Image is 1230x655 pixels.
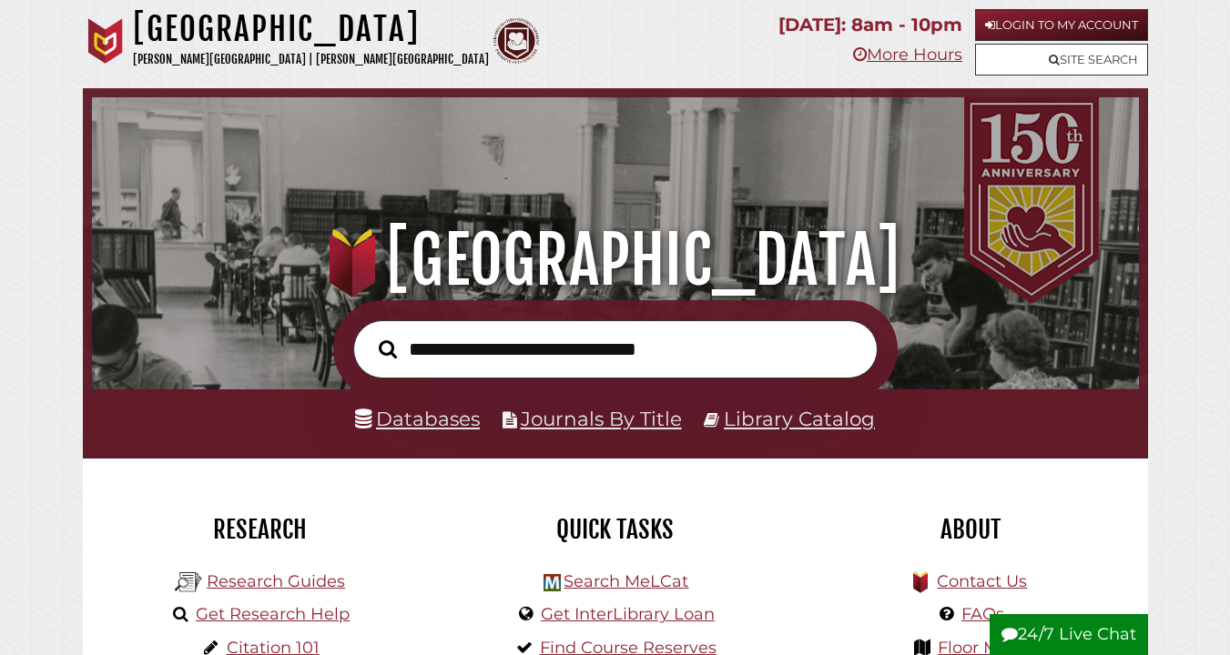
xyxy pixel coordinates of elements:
a: Research Guides [207,571,345,591]
a: Journals By Title [521,407,682,430]
a: Contact Us [937,571,1027,591]
h1: [GEOGRAPHIC_DATA] [133,9,489,49]
a: FAQs [961,604,1004,624]
img: Calvin University [83,18,128,64]
a: Login to My Account [975,9,1148,41]
p: [PERSON_NAME][GEOGRAPHIC_DATA] | [PERSON_NAME][GEOGRAPHIC_DATA] [133,49,489,70]
img: Hekman Library Logo [544,574,561,591]
img: Hekman Library Logo [175,569,202,596]
h2: Quick Tasks [452,514,779,545]
h1: [GEOGRAPHIC_DATA] [110,220,1121,300]
a: Get Research Help [196,604,350,624]
h2: About [807,514,1134,545]
i: Search [379,339,397,359]
img: Calvin Theological Seminary [493,18,539,64]
a: Library Catalog [724,407,875,430]
a: Databases [355,407,480,430]
button: Search [370,335,406,363]
a: Search MeLCat [564,571,688,591]
p: [DATE]: 8am - 10pm [778,9,962,41]
a: Site Search [975,44,1148,76]
h2: Research [97,514,424,545]
a: More Hours [853,45,962,65]
a: Get InterLibrary Loan [541,604,715,624]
